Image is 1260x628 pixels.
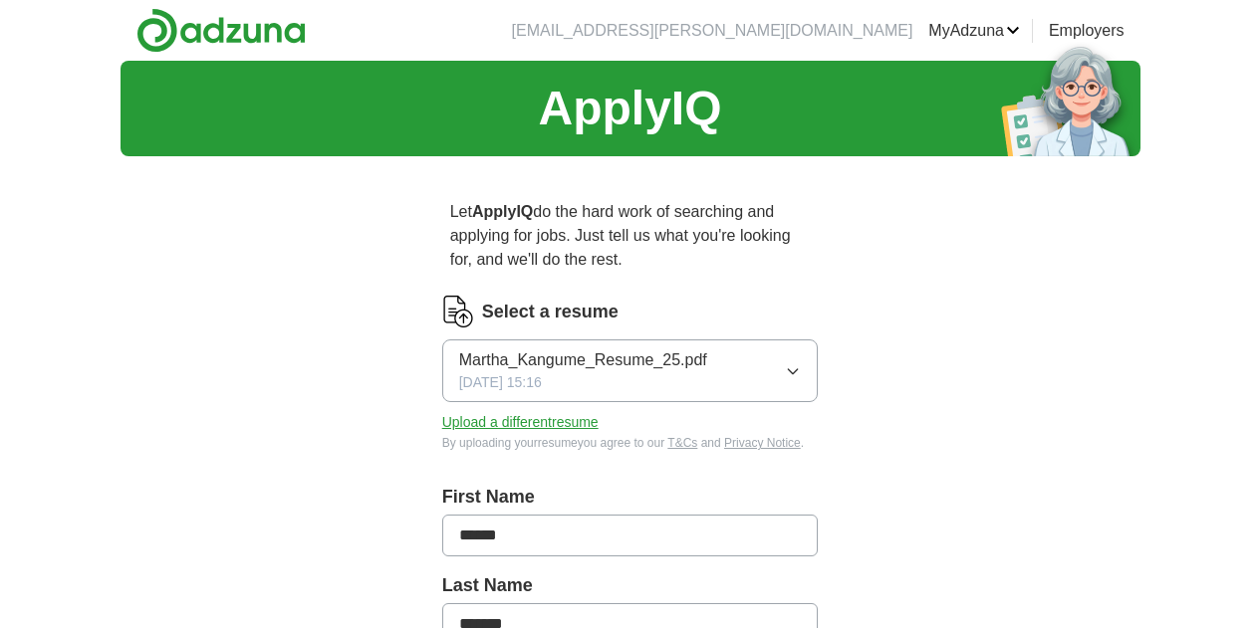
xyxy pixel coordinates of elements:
label: Last Name [442,572,819,599]
h1: ApplyIQ [538,73,721,144]
img: CV Icon [442,296,474,327]
button: Martha_Kangume_Resume_25.pdf[DATE] 15:16 [442,339,819,402]
a: T&Cs [667,436,697,450]
a: Privacy Notice [724,436,801,450]
p: Let do the hard work of searching and applying for jobs. Just tell us what you're looking for, an... [442,192,819,280]
label: First Name [442,484,819,511]
button: Upload a differentresume [442,412,599,433]
label: Select a resume [482,299,619,325]
span: [DATE] 15:16 [459,372,542,393]
img: Adzuna logo [136,8,306,53]
strong: ApplyIQ [472,203,533,220]
a: MyAdzuna [928,19,1020,43]
li: [EMAIL_ADDRESS][PERSON_NAME][DOMAIN_NAME] [512,19,913,43]
div: By uploading your resume you agree to our and . [442,434,819,452]
a: Employers [1049,19,1125,43]
span: Martha_Kangume_Resume_25.pdf [459,348,707,372]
